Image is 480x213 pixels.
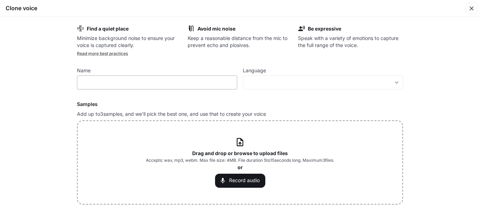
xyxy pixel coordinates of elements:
[243,68,266,73] p: Language
[77,101,403,108] h6: Samples
[238,164,243,170] b: or
[146,157,334,164] span: Accepts: wav, mp3, webm. Max file size: 4MB. File duration 5 to 15 seconds long. Maximum 3 files.
[197,26,235,32] b: Avoid mic noise
[298,35,403,49] p: Speak with a variety of emotions to capture the full range of the voice.
[243,79,403,86] div: ​
[77,68,91,73] p: Name
[308,26,341,32] b: Be expressive
[192,150,288,156] b: Drag and drop or browse to upload files
[6,4,37,12] h5: Clone voice
[215,174,265,188] button: Record audio
[77,35,182,49] p: Minimize background noise to ensure your voice is captured clearly.
[87,26,129,32] b: Find a quiet place
[188,35,293,49] p: Keep a reasonable distance from the mic to prevent echo and plosives.
[77,111,403,118] p: Add up to 3 samples, and we'll pick the best one, and use that to create your voice
[77,51,128,56] a: Read more best practices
